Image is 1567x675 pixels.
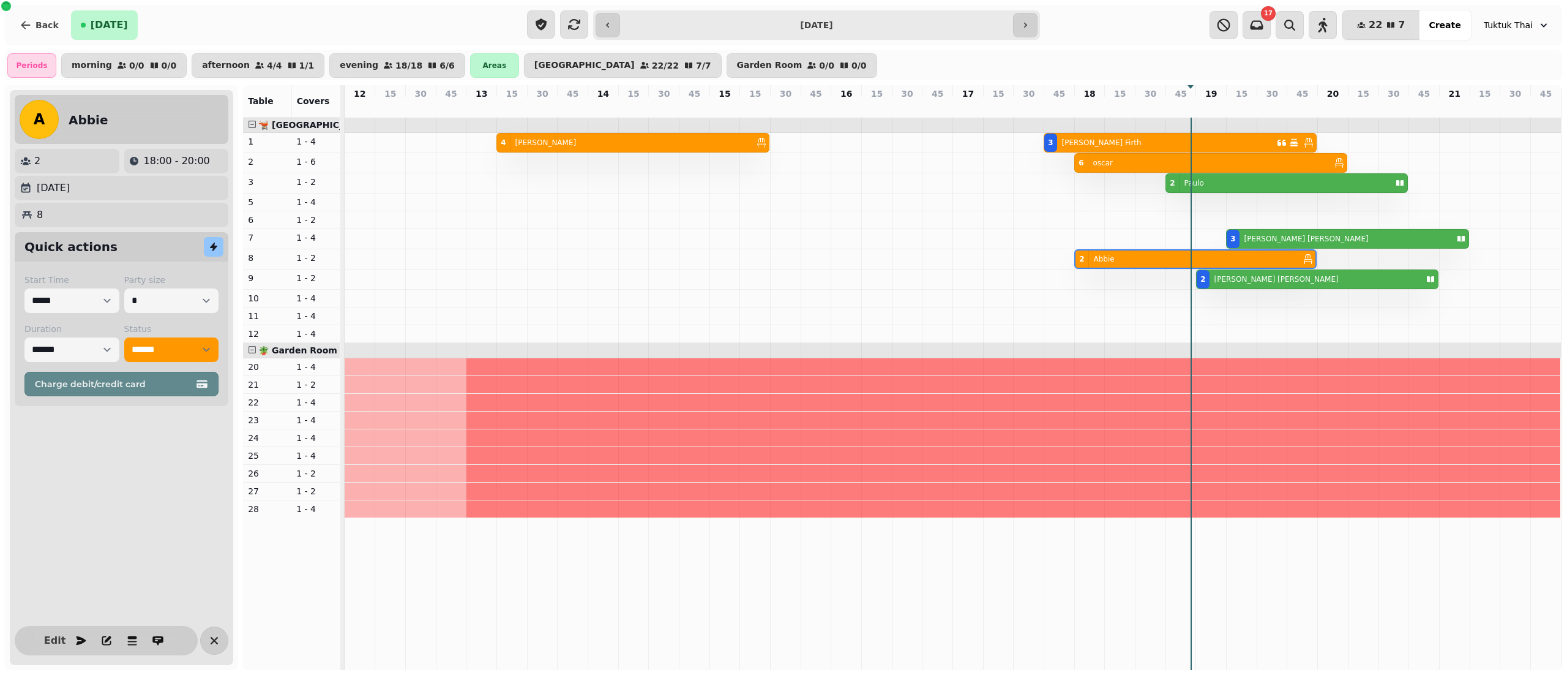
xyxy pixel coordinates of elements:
span: 22 [1369,20,1382,30]
p: 30 [658,88,670,100]
p: 2 [248,156,286,168]
p: [PERSON_NAME] [PERSON_NAME] [1244,234,1369,244]
p: 30 [1266,88,1277,100]
p: 45 [689,88,700,100]
p: 45 [567,88,578,100]
p: 45 [1053,88,1065,100]
p: [PERSON_NAME] [515,138,577,148]
p: 23 [248,414,286,426]
p: 14 [597,88,609,100]
button: [GEOGRAPHIC_DATA]22/227/7 [524,53,722,78]
p: 3 [248,176,286,188]
p: 2 [34,154,40,168]
p: [DATE] [37,181,70,195]
p: [PERSON_NAME] Firth [1062,138,1142,148]
p: 15 [506,88,518,100]
p: 0 / 0 [819,61,834,70]
p: 19 [1205,88,1217,100]
p: 20 [1327,88,1339,100]
p: 4 / 4 [267,61,282,70]
p: 20 [248,361,286,373]
p: 25 [248,450,286,462]
p: 1 - 4 [296,328,335,340]
p: 1 - 4 [296,450,335,462]
div: 4 [501,138,506,148]
p: 0 / 0 [851,61,867,70]
button: Back [10,10,69,40]
p: 21 [248,379,286,391]
p: 30 [1023,88,1034,100]
button: [DATE] [71,10,138,40]
p: [GEOGRAPHIC_DATA] [534,61,635,70]
p: 15 [871,88,883,100]
p: 1 - 4 [296,310,335,322]
p: 15 [749,88,761,100]
button: afternoon4/41/1 [192,53,324,78]
p: 30 [1388,88,1399,100]
p: 1 - 4 [296,292,335,304]
p: evening [340,61,378,70]
span: 🫕 [GEOGRAPHIC_DATA] [258,120,372,130]
span: 7 [1398,20,1405,30]
div: 2 [1200,274,1205,284]
span: Edit [48,636,62,646]
p: 16 [840,88,852,100]
p: 24 [248,432,286,444]
p: [PERSON_NAME] [PERSON_NAME] [1214,274,1339,284]
p: 15 [384,88,396,100]
span: 🪴 Garden Room [258,345,337,355]
button: Edit [43,628,67,653]
div: 2 [1170,178,1175,188]
p: 1 - 4 [296,396,335,409]
p: 1 - 4 [296,503,335,515]
p: 1 - 4 [296,432,335,444]
p: 1 / 1 [299,61,315,70]
p: 1 - 2 [296,252,335,264]
span: Charge debit/credit card [35,380,193,388]
p: 0 / 0 [162,61,177,70]
p: 22 [248,396,286,409]
p: 7 / 7 [696,61,711,70]
p: 1 - 4 [296,135,335,148]
p: 13 [476,88,487,100]
p: 30 [901,88,913,100]
p: 18 [1083,88,1095,100]
p: 1 [248,135,286,148]
button: 227 [1342,10,1419,40]
div: Areas [470,53,519,78]
p: 45 [932,88,943,100]
p: 15 [1357,88,1369,100]
p: 45 [1175,88,1186,100]
p: 45 [1296,88,1308,100]
p: 30 [415,88,427,100]
p: 6 / 6 [439,61,455,70]
label: Duration [24,323,119,335]
div: 3 [1048,138,1053,148]
p: 15 [1479,88,1490,100]
p: oscar [1093,158,1113,168]
p: 1 - 4 [296,414,335,426]
span: Back [36,21,59,29]
p: 1 - 4 [296,232,335,244]
p: afternoon [202,61,250,70]
p: 30 [1145,88,1156,100]
span: 17 [1264,10,1273,17]
p: 18:00 - 20:00 [144,154,210,168]
p: 6 [248,214,286,226]
label: Party size [124,274,219,286]
p: 12 [354,88,365,100]
button: Tuktuk Thai [1476,14,1557,36]
p: 11 [248,310,286,322]
p: 1 - 2 [296,379,335,391]
span: Tuktuk Thai [1484,19,1533,31]
p: 15 [992,88,1004,100]
label: Start Time [24,274,119,286]
h2: Quick actions [24,238,118,255]
p: 1 - 2 [296,176,335,188]
p: Abbie [1094,254,1115,264]
p: 15 [627,88,639,100]
p: 5 [248,196,286,208]
p: 45 [1418,88,1430,100]
p: Paulo [1184,178,1204,188]
div: 6 [1079,158,1083,168]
